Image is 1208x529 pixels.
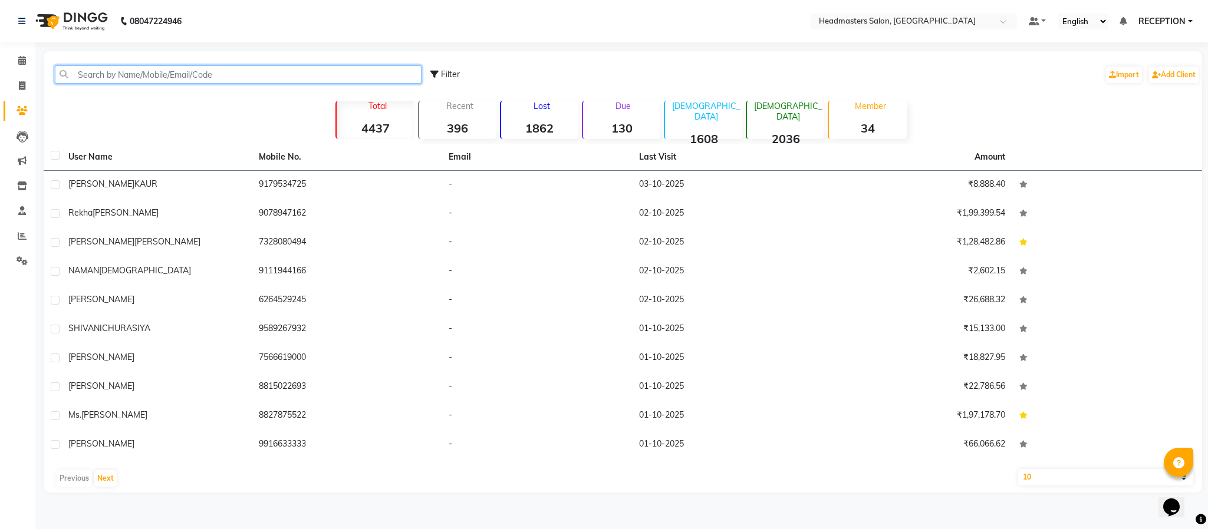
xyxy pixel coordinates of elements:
[632,257,822,286] td: 02-10-2025
[442,257,632,286] td: -
[68,294,134,305] span: [PERSON_NAME]
[99,265,191,276] span: [DEMOGRAPHIC_DATA]
[822,315,1012,344] td: ₹15,133.00
[68,438,134,449] span: [PERSON_NAME]
[822,171,1012,200] td: ₹8,888.40
[632,315,822,344] td: 01-10-2025
[252,171,442,200] td: 9179534725
[632,200,822,229] td: 02-10-2025
[747,131,824,146] strong: 2036
[252,431,442,459] td: 9916633333
[130,5,182,38] b: 08047224946
[442,144,632,171] th: Email
[341,101,414,111] p: Total
[442,431,632,459] td: -
[583,121,660,135] strong: 130
[822,229,1012,257] td: ₹1,28,482.86
[252,344,442,373] td: 7566619000
[442,200,632,229] td: -
[822,344,1012,373] td: ₹18,827.95
[337,121,414,135] strong: 4437
[252,144,442,171] th: Mobile No.
[665,131,742,146] strong: 1608
[1149,67,1199,83] a: Add Client
[441,69,460,80] span: Filter
[252,286,442,315] td: 6264529245
[61,144,252,171] th: User Name
[632,229,822,257] td: 02-10-2025
[252,373,442,402] td: 8815022693
[93,207,159,218] span: [PERSON_NAME]
[752,101,824,122] p: [DEMOGRAPHIC_DATA]
[424,101,496,111] p: Recent
[68,409,81,420] span: Ms.
[632,402,822,431] td: 01-10-2025
[68,236,134,247] span: [PERSON_NAME]
[55,65,422,84] input: Search by Name/Mobile/Email/Code
[68,323,102,333] span: SHIVANI
[68,381,134,391] span: [PERSON_NAME]
[102,323,150,333] span: CHURASIYA
[68,178,134,189] span: [PERSON_NAME]
[829,121,906,135] strong: 34
[442,286,632,315] td: -
[822,373,1012,402] td: ₹22,786.56
[632,344,822,373] td: 01-10-2025
[632,144,822,171] th: Last Visit
[632,171,822,200] td: 03-10-2025
[252,229,442,257] td: 7328080494
[94,470,117,487] button: Next
[501,121,578,135] strong: 1862
[68,265,99,276] span: NAMAN
[442,229,632,257] td: -
[252,200,442,229] td: 9078947162
[68,207,93,218] span: Rekha
[585,101,660,111] p: Due
[822,431,1012,459] td: ₹66,066.62
[822,200,1012,229] td: ₹1,99,399.54
[822,286,1012,315] td: ₹26,688.32
[442,402,632,431] td: -
[442,373,632,402] td: -
[1158,482,1196,517] iframe: chat widget
[1106,67,1142,83] a: Import
[68,352,134,362] span: [PERSON_NAME]
[822,402,1012,431] td: ₹1,97,178.70
[134,178,157,189] span: KAUR
[252,257,442,286] td: 9111944166
[1138,15,1186,28] span: RECEPTION
[134,236,200,247] span: [PERSON_NAME]
[632,286,822,315] td: 02-10-2025
[30,5,111,38] img: logo
[670,101,742,122] p: [DEMOGRAPHIC_DATA]
[442,344,632,373] td: -
[252,315,442,344] td: 9589267932
[822,257,1012,286] td: ₹2,602.15
[81,409,147,420] span: [PERSON_NAME]
[419,121,496,135] strong: 396
[834,101,906,111] p: Member
[506,101,578,111] p: Lost
[632,431,822,459] td: 01-10-2025
[442,171,632,200] td: -
[442,315,632,344] td: -
[632,373,822,402] td: 01-10-2025
[252,402,442,431] td: 8827875522
[967,144,1012,170] th: Amount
